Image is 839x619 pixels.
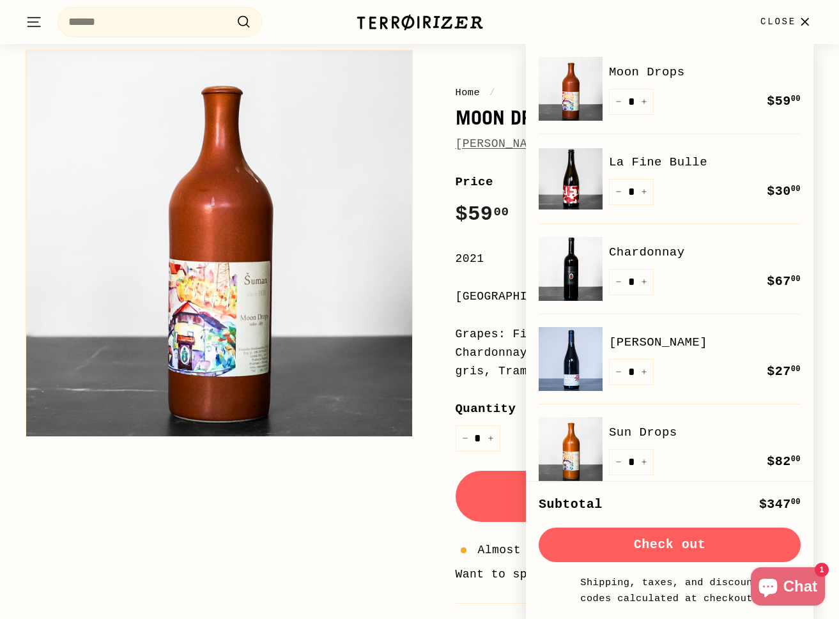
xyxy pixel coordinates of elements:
[456,399,814,418] label: Quantity
[609,269,628,295] button: Reduce item quantity by one
[767,454,801,469] span: $82
[539,327,603,391] img: Pierre de Faite
[791,275,801,284] sup: 00
[609,89,628,115] button: Reduce item quantity by one
[767,274,801,289] span: $67
[609,333,801,352] a: [PERSON_NAME]
[456,425,475,452] button: Reduce item quantity by one
[767,364,801,379] span: $27
[753,3,821,41] button: Close
[456,107,814,128] h1: Moon Drops
[456,471,814,522] button: Add to cart
[635,449,654,475] button: Increase item quantity by one
[609,63,801,82] a: Moon Drops
[791,365,801,374] sup: 00
[635,269,654,295] button: Increase item quantity by one
[767,184,801,199] span: $30
[456,325,814,380] div: Grapes: Field blend of 12 grapes including Chardonnay, [PERSON_NAME], Rheinriesling, Pinot gris, ...
[609,449,628,475] button: Reduce item quantity by one
[539,237,603,301] img: Chardonnay
[456,203,509,226] span: $59
[791,95,801,103] sup: 00
[478,541,650,560] span: Almost gone, only 1 left
[493,205,509,219] sup: 00
[791,185,801,194] sup: 00
[759,494,801,515] div: $347
[456,425,500,452] input: quantity
[456,250,814,268] div: 2021
[767,94,801,109] span: $59
[760,15,796,29] span: Close
[456,565,814,584] li: Want to special order this item?
[609,423,801,442] a: Sun Drops
[539,528,801,562] button: Check out
[456,137,549,150] a: [PERSON_NAME]
[791,498,801,507] sup: 00
[609,153,801,172] a: La Fine Bulle
[456,287,814,306] div: [GEOGRAPHIC_DATA], [GEOGRAPHIC_DATA]
[635,359,654,385] button: Increase item quantity by one
[635,89,654,115] button: Increase item quantity by one
[577,575,762,606] small: Shipping, taxes, and discount codes calculated at checkout.
[539,494,603,515] div: Subtotal
[791,455,801,464] sup: 00
[456,172,814,192] label: Price
[456,85,814,100] nav: breadcrumbs
[539,57,603,121] img: Moon Drops
[456,87,481,98] a: Home
[609,359,628,385] button: Reduce item quantity by one
[635,179,654,205] button: Increase item quantity by one
[747,567,829,609] inbox-online-store-chat: Shopify online store chat
[539,417,603,481] img: Sun Drops
[481,425,500,452] button: Increase item quantity by one
[609,243,801,262] a: Chardonnay
[486,87,499,98] span: /
[539,147,603,211] img: La Fine Bulle
[609,179,628,205] button: Reduce item quantity by one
